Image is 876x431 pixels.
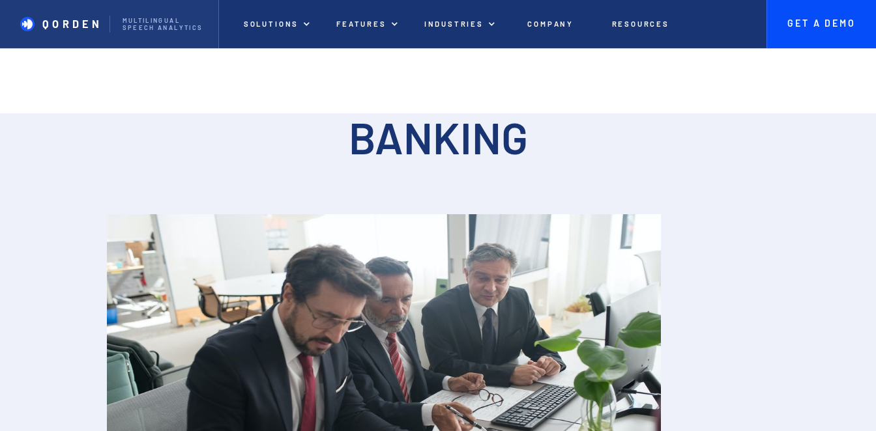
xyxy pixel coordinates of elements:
p: Get A Demo [783,18,861,29]
p: Solutions [244,20,299,29]
p: Industries [424,20,484,29]
p: Company [527,20,574,29]
p: Resources [612,20,669,29]
p: Multilingual Speech analytics [123,17,205,32]
p: Features [336,20,387,29]
p: Qorden [42,18,102,30]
